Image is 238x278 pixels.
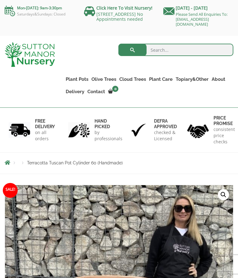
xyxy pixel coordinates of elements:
[107,87,120,96] a: 0
[154,129,177,142] p: checked & Licensed
[27,160,123,165] span: Terracotta Tuscan Pot Cylinder 60 (Handmade)
[174,75,210,84] a: Topiary&Other
[90,75,118,84] a: Olive Trees
[112,86,118,92] span: 0
[118,75,148,84] a: Cloud Trees
[95,129,122,142] p: by professionals
[154,118,177,129] h6: Defra approved
[96,5,152,11] a: Click Here To Visit Nursery!
[3,183,18,198] span: Sale!
[5,159,233,167] nav: Breadcrumbs
[128,122,149,138] img: 3.jpg
[118,44,233,56] input: Search...
[214,115,235,126] h6: Price promise
[210,75,227,84] a: About
[96,11,143,22] a: [STREET_ADDRESS] No Appointments needed
[176,11,227,27] a: Please Send All Enquiries To: [EMAIL_ADDRESS][DOMAIN_NAME]
[68,122,90,138] img: 2.jpg
[214,126,235,145] p: consistent price checks
[35,129,55,142] p: on all orders
[148,75,174,84] a: Plant Care
[64,87,86,96] a: Delivery
[35,118,55,129] h6: FREE DELIVERY
[64,75,90,84] a: Plant Pots
[187,120,209,139] img: 4.jpg
[86,87,107,96] a: Contact
[5,42,55,67] img: logo
[5,12,75,17] p: Saturdays&Sundays: Closed
[95,118,122,129] h6: hand picked
[9,122,30,138] img: 1.jpg
[163,4,233,12] p: [DATE] - [DATE]
[218,189,229,200] a: View full-screen image gallery
[5,4,75,12] p: Mon-[DATE]: 9am-3:30pm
